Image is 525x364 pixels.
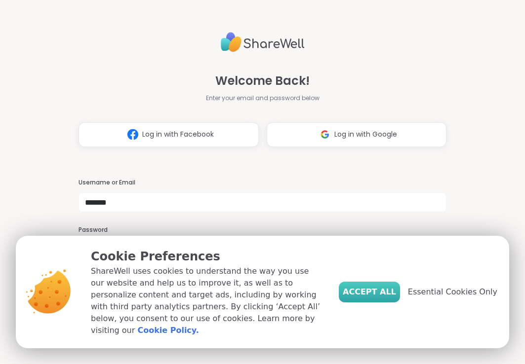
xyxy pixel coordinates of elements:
[343,286,396,298] span: Accept All
[408,286,497,298] span: Essential Cookies Only
[123,125,142,144] img: ShareWell Logomark
[339,282,400,302] button: Accept All
[137,325,199,336] a: Cookie Policy.
[79,226,446,234] h3: Password
[334,129,397,140] span: Log in with Google
[206,94,320,103] span: Enter your email and password below
[316,125,334,144] img: ShareWell Logomark
[267,122,446,147] button: Log in with Google
[142,129,214,140] span: Log in with Facebook
[91,265,323,336] p: ShareWell uses cookies to understand the way you use our website and help us to improve it, as we...
[215,72,310,90] span: Welcome Back!
[79,122,258,147] button: Log in with Facebook
[91,248,323,265] p: Cookie Preferences
[79,179,446,187] h3: Username or Email
[221,28,305,56] img: ShareWell Logo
